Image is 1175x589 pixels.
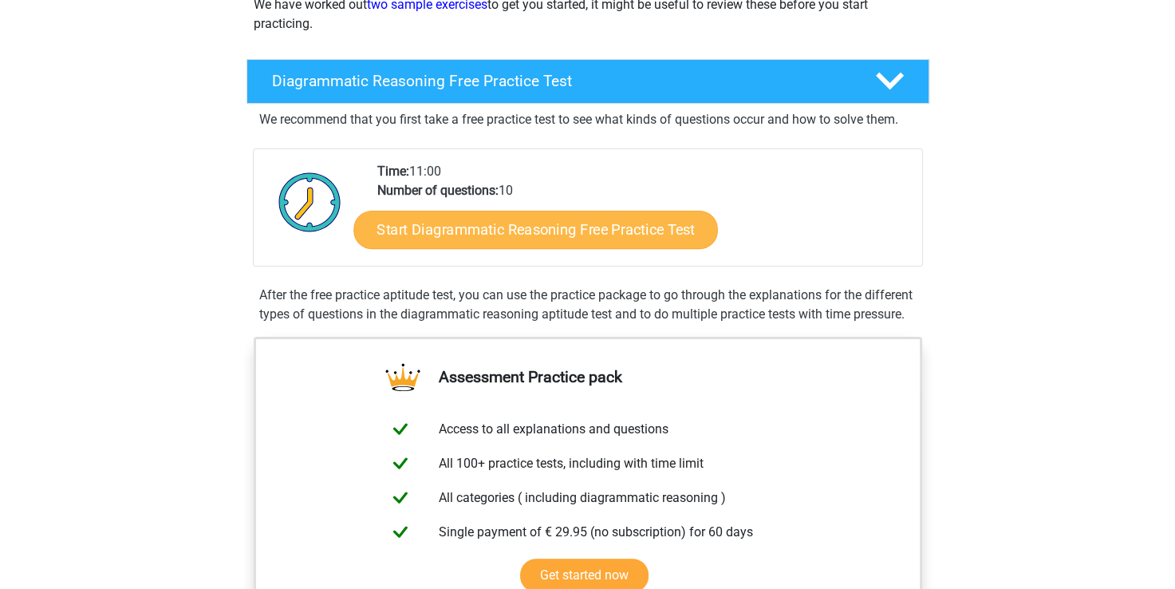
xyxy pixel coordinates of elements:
[272,72,850,90] h4: Diagrammatic Reasoning Free Practice Test
[259,110,917,129] p: We recommend that you first take a free practice test to see what kinds of questions occur and ho...
[377,164,409,179] b: Time:
[253,286,923,324] div: After the free practice aptitude test, you can use the practice package to go through the explana...
[365,162,921,266] div: 11:00 10
[240,59,936,104] a: Diagrammatic Reasoning Free Practice Test
[377,183,499,198] b: Number of questions:
[270,162,350,242] img: Clock
[353,210,718,248] a: Start Diagrammatic Reasoning Free Practice Test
